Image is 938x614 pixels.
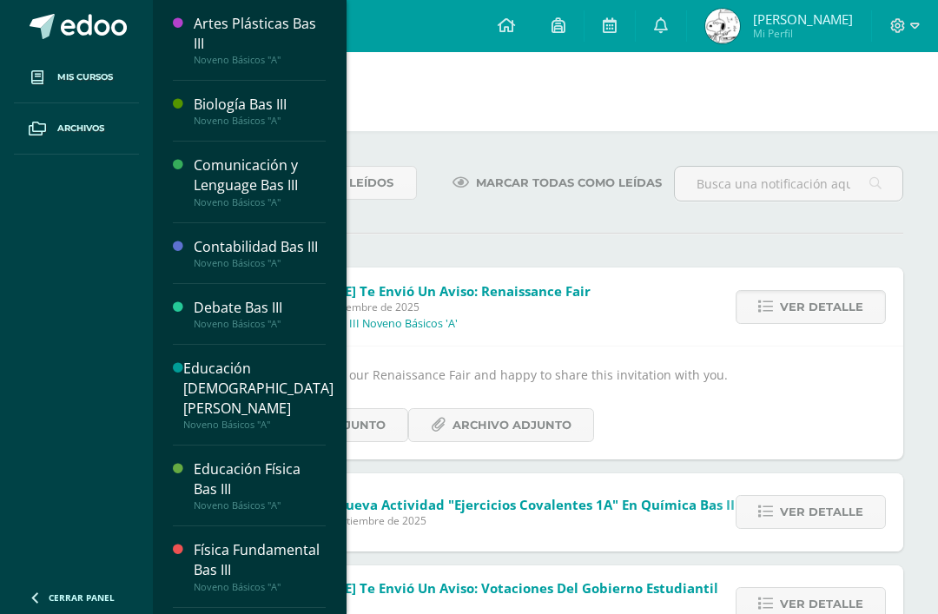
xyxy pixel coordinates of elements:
a: Biología Bas IIINoveno Básicos "A" [194,95,326,127]
span: Cerrar panel [49,591,115,604]
span: Viernes 12 de Septiembre de 2025 [260,513,739,528]
div: Comunicación y Lenguage Bas III [194,155,326,195]
div: Biología Bas III [194,95,326,115]
span: Mis cursos [57,70,113,84]
a: Educación [DEMOGRAPHIC_DATA][PERSON_NAME]Noveno Básicos "A" [183,359,334,431]
a: Mis cursos [14,52,139,103]
div: Noveno Básicos "A" [194,257,326,269]
span: Mi Perfil [753,26,853,41]
a: Archivo Adjunto [408,408,594,442]
span: Tienes una nueva actividad "Ejercicios covalentes 1A" En Química Bas III [260,496,739,513]
div: We are excited about our Renaissance Fair and happy to share this invitation with you. [222,364,869,441]
a: Comunicación y Lenguage Bas IIINoveno Básicos "A" [194,155,326,208]
div: Noveno Básicos "A" [194,581,326,593]
a: Educación Física Bas IIINoveno Básicos "A" [194,459,326,512]
a: Archivos [14,103,139,155]
span: Leídos [349,167,393,199]
span: Viernes 12 de Septiembre de 2025 [253,300,591,314]
div: Contabilidad Bas III [194,237,326,257]
input: Busca una notificación aquí [675,167,902,201]
span: Archivo Adjunto [452,409,571,441]
span: [PERSON_NAME] [753,10,853,28]
a: Contabilidad Bas IIINoveno Básicos "A" [194,237,326,269]
div: Educación Física Bas III [194,459,326,499]
span: Ver detalle [780,496,863,528]
div: Educación [DEMOGRAPHIC_DATA][PERSON_NAME] [183,359,334,419]
span: Archivos [57,122,104,135]
a: Marcar todas como leídas [431,166,684,200]
p: Language Arts Bas III Noveno Básicos 'A' [253,317,458,331]
span: Marcar todas como leídas [476,167,662,199]
div: Noveno Básicos "A" [194,54,326,66]
a: Debate Bas IIINoveno Básicos "A" [194,298,326,330]
div: Noveno Básicos "A" [194,499,326,512]
div: Noveno Básicos "A" [183,419,334,431]
div: Artes Plásticas Bas III [194,14,326,54]
div: Noveno Básicos "A" [194,115,326,127]
span: [DATE] [253,597,718,611]
div: Debate Bas III [194,298,326,318]
a: Artes Plásticas Bas IIINoveno Básicos "A" [194,14,326,66]
span: [PERSON_NAME] te envió un aviso: Renaissance Fair [253,282,591,300]
span: [PERSON_NAME] te envió un aviso: Votaciones del gobierno estudiantil [253,579,718,597]
div: Física Fundamental Bas III [194,540,326,580]
div: Noveno Básicos "A" [194,196,326,208]
div: Noveno Básicos "A" [194,318,326,330]
span: Ver detalle [780,291,863,323]
img: 2fe051a0aa0600d40a4c34f2cb07456b.png [705,9,740,43]
a: Leídos [302,166,417,200]
a: Física Fundamental Bas IIINoveno Básicos "A" [194,540,326,592]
